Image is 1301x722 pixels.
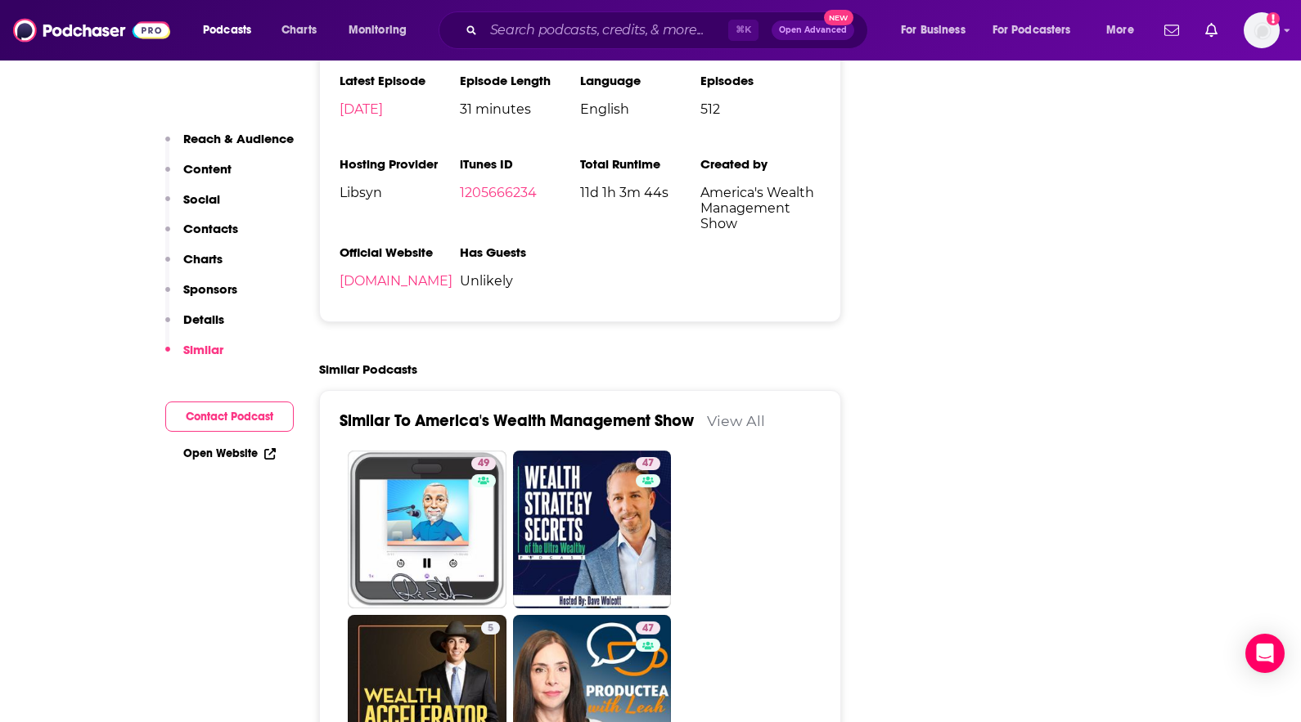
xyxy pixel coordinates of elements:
[1245,634,1285,673] div: Open Intercom Messenger
[700,73,821,88] h3: Episodes
[348,451,506,609] a: 49
[1095,17,1155,43] button: open menu
[580,156,700,172] h3: Total Runtime
[183,161,232,177] p: Content
[488,621,493,637] span: 5
[460,273,580,289] span: Unlikely
[460,185,537,200] a: 1205666234
[824,10,853,25] span: New
[1199,16,1224,44] a: Show notifications dropdown
[165,161,232,191] button: Content
[772,20,854,40] button: Open AdvancedNew
[1244,12,1280,48] span: Logged in as DeversFranklin
[642,455,654,472] span: 47
[165,401,294,432] button: Contact Podcast
[460,156,580,172] h3: iTunes ID
[700,156,821,172] h3: Created by
[165,221,238,251] button: Contacts
[484,17,728,43] input: Search podcasts, credits, & more...
[183,191,220,207] p: Social
[478,455,489,472] span: 49
[340,410,694,431] a: Similar To America's Wealth Management Show
[642,621,654,637] span: 47
[580,185,700,200] span: 11d 1h 3m 44s
[728,20,759,41] span: ⌘ K
[165,251,223,281] button: Charts
[460,101,580,117] span: 31 minutes
[513,451,672,609] a: 47
[636,621,660,635] a: 47
[636,457,660,470] a: 47
[471,457,496,470] a: 49
[481,621,500,635] a: 5
[454,11,884,49] div: Search podcasts, credits, & more...
[1106,19,1134,42] span: More
[1244,12,1280,48] img: User Profile
[340,156,460,172] h3: Hosting Provider
[580,101,700,117] span: English
[183,342,223,357] p: Similar
[779,26,847,34] span: Open Advanced
[460,73,580,88] h3: Episode Length
[340,73,460,88] h3: Latest Episode
[889,17,986,43] button: open menu
[165,342,223,372] button: Similar
[340,244,460,260] h3: Official Website
[183,446,276,460] a: Open Website
[340,273,452,289] a: [DOMAIN_NAME]
[183,281,237,297] p: Sponsors
[165,312,224,342] button: Details
[340,101,383,117] a: [DATE]
[707,412,765,429] a: View All
[1244,12,1280,48] button: Show profile menu
[982,17,1095,43] button: open menu
[165,191,220,222] button: Social
[700,185,821,231] span: America's Wealth Management Show
[1158,16,1186,44] a: Show notifications dropdown
[203,19,251,42] span: Podcasts
[281,19,317,42] span: Charts
[183,312,224,327] p: Details
[271,17,326,43] a: Charts
[349,19,407,42] span: Monitoring
[1267,12,1280,25] svg: Add a profile image
[993,19,1071,42] span: For Podcasters
[165,131,294,161] button: Reach & Audience
[901,19,966,42] span: For Business
[460,244,580,260] h3: Has Guests
[183,131,294,146] p: Reach & Audience
[340,185,460,200] span: Libsyn
[191,17,272,43] button: open menu
[319,361,417,377] h2: Similar Podcasts
[183,251,223,267] p: Charts
[13,15,170,46] img: Podchaser - Follow, Share and Rate Podcasts
[337,17,428,43] button: open menu
[580,73,700,88] h3: Language
[165,281,237,312] button: Sponsors
[700,101,821,117] span: 512
[183,221,238,236] p: Contacts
